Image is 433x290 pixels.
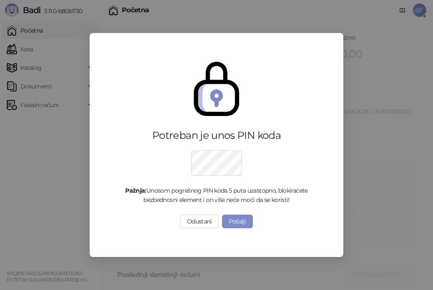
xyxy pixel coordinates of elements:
[180,215,219,228] button: Odustani
[125,187,146,194] strong: Pažnja:
[113,186,320,204] div: Unosom pogrešnog PIN koda 5 puta uzastopno, blokiraćete bezbednosni element i on više neće moći d...
[113,129,320,142] div: Potreban je unos PIN koda
[189,62,244,116] img: secure.svg
[222,215,253,228] button: Pošalji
